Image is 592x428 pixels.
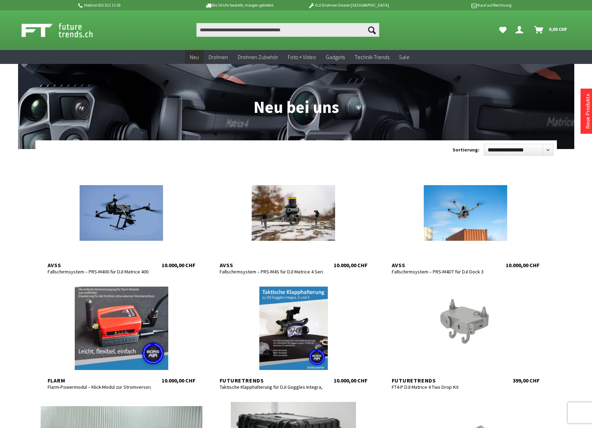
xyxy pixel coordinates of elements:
p: Hotline 032 511 11 03 [77,1,186,9]
a: AVSS Fallschirmsystem – PRS-M4S für DJI Matrice 4 Series 10.000,00 CHF [213,171,374,269]
a: AVSS Fallschirmsystem – PRS-M400 für DJI Matrice 400 10.000,00 CHF [41,171,202,269]
span: Foto + Video [288,53,316,60]
a: Futuretrends FT4-P DJI Matrice 4 Two Drop Kit 399,00 CHF [385,287,546,384]
div: 10.000,00 CHF [506,262,540,269]
p: Kauf auf Rechnung [403,1,511,9]
div: 10.000,00 CHF [334,377,367,384]
div: AVSS [220,262,323,269]
a: Drohnen Zubehör [233,50,283,64]
div: Fallschirmsystem – PRS-M400 für DJI Matrice 400 [48,269,151,275]
a: Sale [394,50,414,64]
div: 10.000,00 CHF [334,262,367,269]
span: 0,00 CHF [549,24,567,35]
div: 399,00 CHF [513,377,540,384]
div: Flarm [48,377,151,384]
a: Neu [185,50,204,64]
div: Taktische Klapphalterung für DJI Goggles Integra, 2 und 3 [220,384,323,390]
a: Drohnen [204,50,233,64]
span: Technik-Trends [355,53,389,60]
div: AVSS [48,262,151,269]
p: DJI Drohnen Dealer [GEOGRAPHIC_DATA] [294,1,403,9]
a: Foto + Video [283,50,321,64]
a: Technik-Trends [350,50,394,64]
a: AVSS Fallschirmsystem – PRS-M4DT für DJI Dock 3 10.000,00 CHF [385,171,546,269]
a: Gadgets [321,50,350,64]
a: Hi, Serdar - Dein Konto [513,23,529,37]
div: Futuretrends [220,377,323,384]
span: Neu [190,53,199,60]
div: Flarm-Powermodul – Klick-Modul zur Stromversorgung [48,384,151,390]
div: Fallschirmsystem – PRS-M4S für DJI Matrice 4 Series [220,269,323,275]
div: 10.000,00 CHF [162,262,195,269]
img: Shop Futuretrends - zur Startseite wechseln [22,22,108,39]
div: Fallschirmsystem – PRS-M4DT für DJI Dock 3 [392,269,495,275]
label: Sortierung: [453,144,479,155]
span: Drohnen Zubehör [238,53,278,60]
a: Futuretrends Taktische Klapphalterung für DJI Goggles Integra, 2 und 3 10.000,00 CHF [213,287,374,384]
p: Bis 16 Uhr bestellt, morgen geliefert. [186,1,294,9]
span: Sale [399,53,409,60]
span: Drohnen [209,53,228,60]
div: FT4-P DJI Matrice 4 Two Drop Kit [392,384,495,390]
h1: Neu bei uns [35,57,557,116]
a: Meine Favoriten [496,23,510,37]
a: Flarm Flarm-Powermodul – Klick-Modul zur Stromversorgung 10.000,00 CHF [41,287,202,384]
div: AVSS [392,262,495,269]
button: Suchen [365,23,379,37]
input: Produkt, Marke, Kategorie, EAN, Artikelnummer… [196,23,379,37]
a: Neue Produkte [584,93,591,129]
span: Gadgets [326,53,345,60]
a: Warenkorb [532,23,571,37]
div: Futuretrends [392,377,495,384]
div: 10.000,00 CHF [162,377,195,384]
